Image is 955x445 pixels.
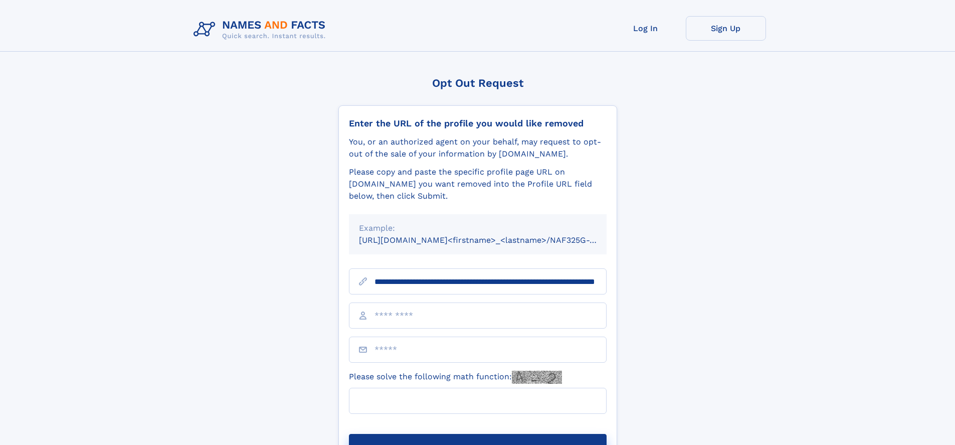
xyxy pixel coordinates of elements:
[349,118,607,129] div: Enter the URL of the profile you would like removed
[359,222,597,234] div: Example:
[359,235,626,245] small: [URL][DOMAIN_NAME]<firstname>_<lastname>/NAF325G-xxxxxxxx
[349,136,607,160] div: You, or an authorized agent on your behalf, may request to opt-out of the sale of your informatio...
[189,16,334,43] img: Logo Names and Facts
[686,16,766,41] a: Sign Up
[349,371,562,384] label: Please solve the following math function:
[349,166,607,202] div: Please copy and paste the specific profile page URL on [DOMAIN_NAME] you want removed into the Pr...
[606,16,686,41] a: Log In
[338,77,617,89] div: Opt Out Request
